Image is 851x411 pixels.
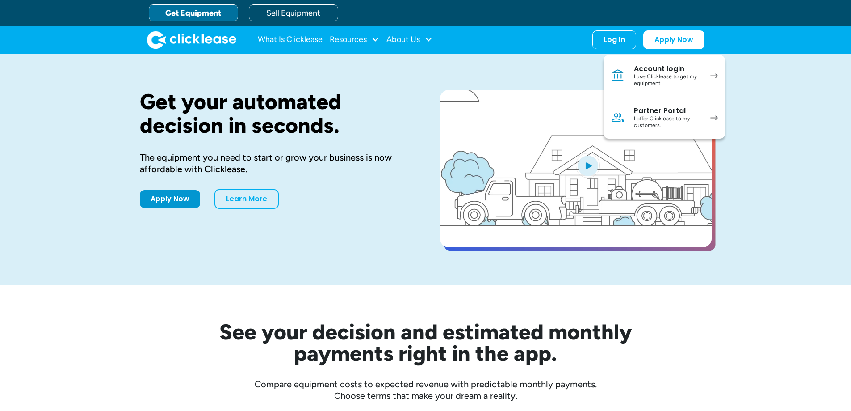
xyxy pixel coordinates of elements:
[386,31,432,49] div: About Us
[634,73,701,87] div: I use Clicklease to get my equipment
[140,378,712,402] div: Compare equipment costs to expected revenue with predictable monthly payments. Choose terms that ...
[440,90,712,247] a: open lightbox
[249,4,338,21] a: Sell Equipment
[140,190,200,208] a: Apply Now
[147,31,236,49] img: Clicklease logo
[611,110,625,125] img: Person icon
[710,73,718,78] img: arrow
[140,152,411,175] div: The equipment you need to start or grow your business is now affordable with Clicklease.
[147,31,236,49] a: home
[176,321,676,364] h2: See your decision and estimated monthly payments right in the app.
[604,55,725,97] a: Account loginI use Clicklease to get my equipment
[643,30,704,49] a: Apply Now
[258,31,323,49] a: What Is Clicklease
[214,189,279,209] a: Learn More
[604,35,625,44] div: Log In
[604,55,725,139] nav: Log In
[149,4,238,21] a: Get Equipment
[634,115,701,129] div: I offer Clicklease to my customers.
[634,106,701,115] div: Partner Portal
[611,68,625,83] img: Bank icon
[634,64,701,73] div: Account login
[576,153,600,178] img: Blue play button logo on a light blue circular background
[140,90,411,137] h1: Get your automated decision in seconds.
[604,97,725,139] a: Partner PortalI offer Clicklease to my customers.
[710,115,718,120] img: arrow
[330,31,379,49] div: Resources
